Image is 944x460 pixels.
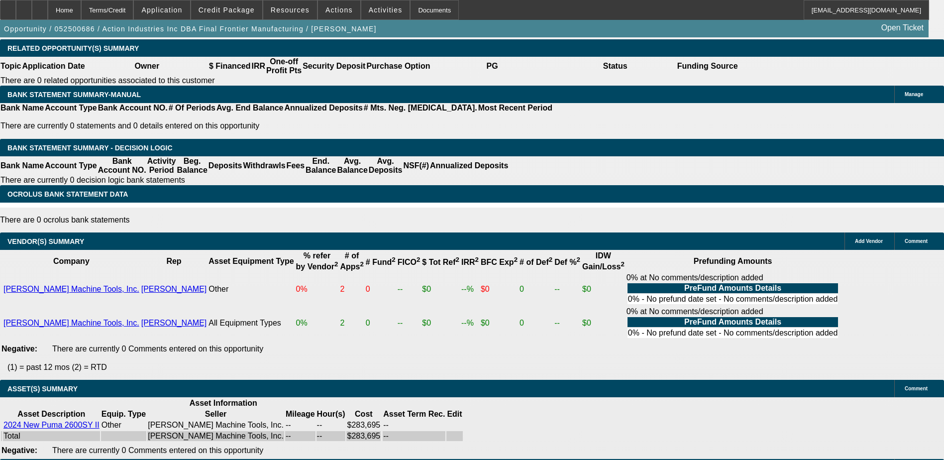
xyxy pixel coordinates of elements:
[480,273,518,306] td: $0
[52,345,263,353] span: There are currently 0 Comments entered on this opportunity
[3,432,100,441] div: Total
[514,256,518,263] sup: 2
[383,409,445,419] th: Asset Term Recommendation
[4,25,377,33] span: Opportunity / 052500686 / Action Industries Inc DBA Final Frontier Manufacturing / [PERSON_NAME]
[101,409,146,419] th: Equip. Type
[627,307,839,339] div: 0% at No comments/description added
[519,307,553,340] td: 0
[694,257,772,265] b: Prefunding Amounts
[1,345,37,353] b: Negative:
[520,258,552,266] b: # of Def
[430,57,553,76] th: PG
[296,251,338,271] b: % refer by Vendor
[346,420,381,430] td: $283,695
[475,256,479,263] sup: 2
[208,307,294,340] td: All Equipment Types
[334,260,338,268] sup: 2
[336,156,368,175] th: Avg. Balance
[677,57,738,76] th: Funding Source
[271,6,310,14] span: Resources
[147,156,177,175] th: Activity Period
[339,273,364,306] td: 2
[209,257,294,265] b: Asset Equipment Type
[7,44,139,52] span: RELATED OPPORTUNITY(S) SUMMARY
[208,273,294,306] td: Other
[905,238,928,244] span: Comment
[98,156,147,175] th: Bank Account NO.
[317,410,345,418] b: Hour(s)
[478,103,553,113] th: Most Recent Period
[266,57,302,76] th: One-off Profit Pts
[360,260,363,268] sup: 2
[325,6,353,14] span: Actions
[286,156,305,175] th: Fees
[296,307,339,340] td: 0%
[263,0,317,19] button: Resources
[519,273,553,306] td: 0
[1,446,37,455] b: Negative:
[355,410,373,418] b: Cost
[216,103,284,113] th: Avg. End Balance
[456,256,459,263] sup: 2
[44,156,98,175] th: Account Type
[446,409,462,419] th: Edit
[7,91,141,99] span: BANK STATEMENT SUMMARY-MANUAL
[383,431,445,441] td: --
[53,257,90,265] b: Company
[397,273,421,306] td: --
[346,431,381,441] td: $283,695
[554,307,581,340] td: --
[368,156,403,175] th: Avg. Deposits
[305,156,336,175] th: End. Balance
[86,57,209,76] th: Owner
[141,6,182,14] span: Application
[855,238,883,244] span: Add Vendor
[7,190,128,198] span: OCROLUS BANK STATEMENT DATA
[582,307,625,340] td: $0
[582,251,625,271] b: IDW Gain/Loss
[147,420,284,430] td: [PERSON_NAME] Machine Tools, Inc.
[392,256,395,263] sup: 2
[21,57,85,76] th: Application Date
[3,319,139,327] a: [PERSON_NAME] Machine Tools, Inc.
[302,57,366,76] th: Security Deposit
[296,273,339,306] td: 0%
[421,273,460,306] td: $0
[3,285,139,293] a: [PERSON_NAME] Machine Tools, Inc.
[168,103,216,113] th: # Of Periods
[284,103,363,113] th: Annualized Deposits
[190,399,257,407] b: Asset Information
[101,420,146,430] td: Other
[340,251,363,271] b: # of Apps
[7,144,173,152] span: Bank Statement Summary - Decision Logic
[205,410,227,418] b: Seller
[141,285,207,293] a: [PERSON_NAME]
[398,258,420,266] b: FICO
[684,284,781,292] b: PreFund Amounts Details
[242,156,286,175] th: Withdrawls
[98,103,168,113] th: Bank Account NO.
[549,256,552,263] sup: 2
[461,307,479,340] td: --%
[628,328,839,338] td: 0% - No prefund date set - No comments/description added
[361,0,410,19] button: Activities
[191,0,262,19] button: Credit Package
[3,421,100,429] a: 2024 New Puma 2600SY II
[285,431,315,441] td: --
[44,103,98,113] th: Account Type
[17,410,85,418] b: Asset Description
[383,420,445,430] td: --
[684,318,781,326] b: PreFund Amounts Details
[417,256,420,263] sup: 2
[397,307,421,340] td: --
[7,237,84,245] span: VENDOR(S) SUMMARY
[480,307,518,340] td: $0
[621,260,624,268] sup: 2
[7,385,78,393] span: ASSET(S) SUMMARY
[461,258,479,266] b: IRR
[383,410,445,418] b: Asset Term Rec.
[628,294,839,304] td: 0% - No prefund date set - No comments/description added
[554,57,677,76] th: Status
[481,258,518,266] b: BFC Exp
[421,307,460,340] td: $0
